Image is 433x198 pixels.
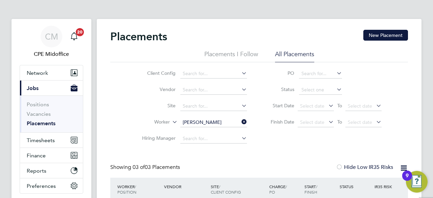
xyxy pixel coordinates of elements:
[110,164,181,171] div: Showing
[300,103,324,109] span: Select date
[20,163,83,178] button: Reports
[20,95,83,132] div: Jobs
[336,164,393,171] label: Hide Low IR35 Risks
[27,120,55,127] a: Placements
[20,81,83,95] button: Jobs
[264,103,294,109] label: Start Date
[116,180,162,198] div: Worker
[304,184,317,195] span: / Finish
[67,26,81,47] a: 20
[27,101,49,108] a: Positions
[303,180,338,198] div: Start
[264,70,294,76] label: PO
[268,180,303,198] div: Charge
[211,184,241,195] span: / Client Config
[180,102,247,111] input: Search for...
[300,119,324,125] span: Select date
[20,50,83,58] span: CPE Midoffice
[137,103,176,109] label: Site
[373,180,396,193] div: IR35 Risk
[335,117,344,126] span: To
[27,183,56,189] span: Preferences
[180,69,247,79] input: Search for...
[27,168,46,174] span: Reports
[20,148,83,163] button: Finance
[338,180,373,193] div: Status
[137,70,176,76] label: Client Config
[406,171,428,193] button: Open Resource Center, 9 new notifications
[348,119,372,125] span: Select date
[27,70,48,76] span: Network
[27,111,51,117] a: Vacancies
[406,176,409,184] div: 9
[209,180,268,198] div: Site
[133,164,180,171] span: 03 Placements
[264,119,294,125] label: Finish Date
[20,65,83,80] button: Network
[299,85,342,95] input: Select one
[299,69,342,79] input: Search for...
[20,26,83,58] a: CMCPE Midoffice
[162,180,209,193] div: Vendor
[335,101,344,110] span: To
[110,30,167,43] h2: Placements
[45,32,58,41] span: CM
[269,184,287,195] span: / PO
[117,184,136,195] span: / Position
[180,134,247,144] input: Search for...
[76,28,84,36] span: 20
[20,178,83,193] button: Preferences
[180,85,247,95] input: Search for...
[363,30,408,41] button: New Placement
[348,103,372,109] span: Select date
[275,50,314,62] li: All Placements
[137,86,176,92] label: Vendor
[264,86,294,92] label: Status
[27,152,46,159] span: Finance
[204,50,258,62] li: Placements I Follow
[131,119,170,126] label: Worker
[27,85,39,91] span: Jobs
[20,133,83,148] button: Timesheets
[133,164,145,171] span: 03 of
[27,137,55,144] span: Timesheets
[180,118,247,127] input: Search for...
[137,135,176,141] label: Hiring Manager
